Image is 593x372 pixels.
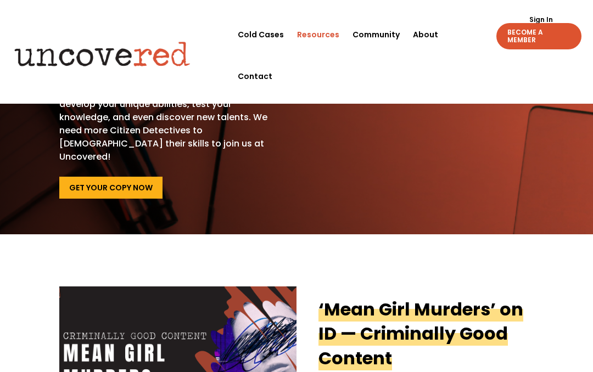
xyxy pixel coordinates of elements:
a: Community [353,14,400,55]
img: Uncovered logo [6,35,199,74]
a: Sign In [523,16,559,23]
a: Contact [238,55,272,97]
a: ‘Mean Girl Murders’ on ID — Criminally Good Content [318,297,523,371]
a: Resources [297,14,339,55]
p: We’ve created a step-by-[PERSON_NAME] to develop your unique abilities, test your knowledge, and ... [59,84,283,164]
a: Cold Cases [238,14,284,55]
a: Get Your Copy Now [59,177,163,199]
a: BECOME A MEMBER [496,23,581,49]
a: About [413,14,438,55]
